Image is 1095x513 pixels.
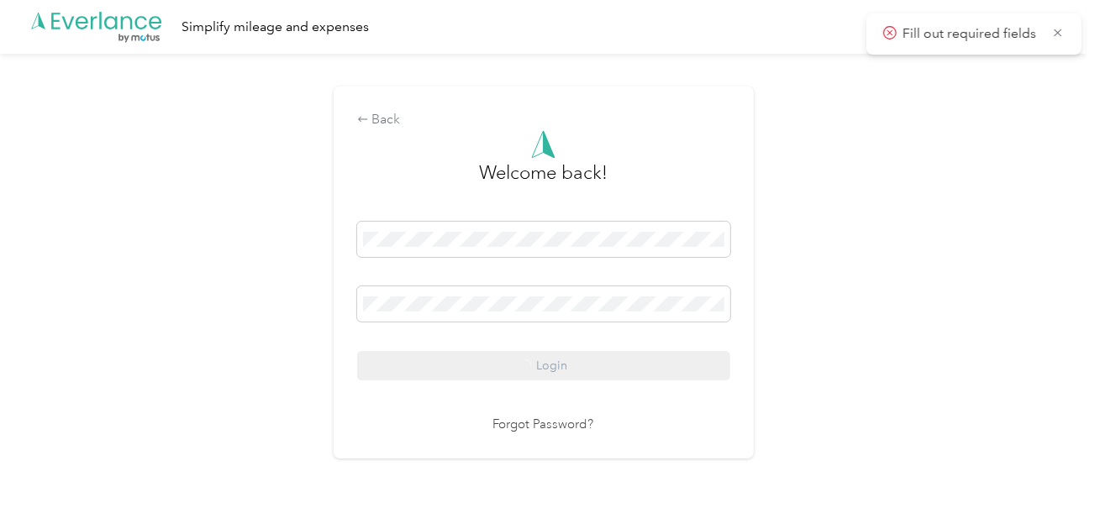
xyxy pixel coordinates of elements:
div: Back [357,110,730,130]
h3: greeting [479,159,608,204]
a: Forgot Password? [493,416,594,435]
iframe: Everlance-gr Chat Button Frame [1001,419,1095,513]
div: Simplify mileage and expenses [182,17,369,38]
p: Fill out required fields [903,24,1040,44]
